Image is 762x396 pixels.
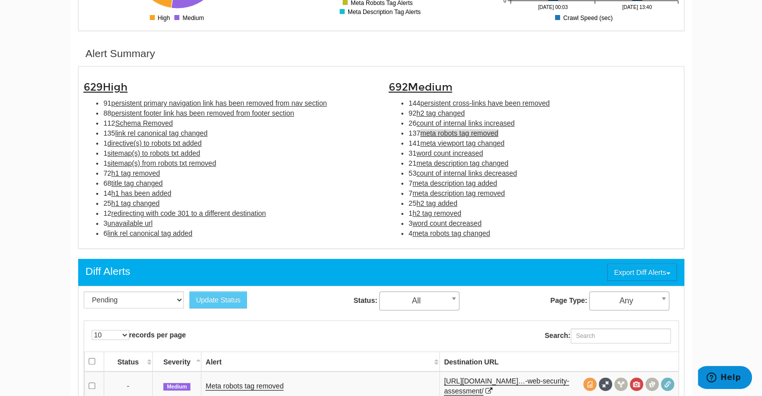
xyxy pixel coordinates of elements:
[201,351,440,371] th: Alert: activate to sort column ascending
[354,296,377,304] strong: Status:
[416,169,517,177] span: count of internal links decreased
[409,218,679,228] li: 3
[622,5,652,10] tspan: [DATE] 13:40
[92,330,129,340] select: records per page
[104,218,374,228] li: 3
[380,294,459,308] span: All
[104,118,374,128] li: 112
[107,219,152,227] span: unavailable url
[420,129,498,137] span: meta robots tag removed
[645,377,659,391] span: Compare screenshots
[104,98,374,108] li: 91
[409,118,679,128] li: 26
[545,328,670,343] label: Search:
[416,119,515,127] span: count of internal links increased
[104,228,374,238] li: 6
[538,5,568,10] tspan: [DATE] 00:03
[589,291,669,310] span: Any
[152,351,201,371] th: Severity: activate to sort column descending
[409,188,679,198] li: 7
[409,208,679,218] li: 1
[614,377,628,391] span: View headers
[409,158,679,168] li: 21
[92,330,186,340] label: records per page
[409,138,679,148] li: 141
[111,109,294,117] span: persistent footer link has been removed from footer section
[104,178,374,188] li: 68
[107,229,192,237] span: link rel canonical tag added
[111,209,266,217] span: redirecting with code 301 to a different destination
[107,159,216,167] span: sitemap(s) from robots txt removed
[163,383,190,391] span: Medium
[698,366,752,391] iframe: Opens a widget where you can find more information
[409,228,679,238] li: 4
[103,81,128,94] span: High
[412,189,504,197] span: meta description tag removed
[379,291,459,310] span: All
[412,209,461,217] span: h2 tag removed
[84,81,128,94] span: 629
[409,148,679,158] li: 31
[389,81,452,94] span: 692
[420,139,504,147] span: meta viewport tag changed
[115,119,173,127] span: Schema Removed
[440,351,678,371] th: Destination URL
[111,199,160,207] span: h1 tag changed
[583,377,597,391] span: View source
[104,148,374,158] li: 1
[104,108,374,118] li: 88
[607,264,676,281] button: Export Diff Alerts
[416,199,457,207] span: h2 tag added
[104,168,374,178] li: 72
[409,198,679,208] li: 25
[86,264,130,279] div: Diff Alerts
[111,179,163,187] span: title tag changed
[661,377,674,391] span: Redirect chain
[107,139,201,147] span: directive(s) to robots txt added
[416,109,465,117] span: h2 tag changed
[104,351,152,371] th: Status: activate to sort column ascending
[104,198,374,208] li: 25
[104,158,374,168] li: 1
[205,382,284,390] a: Meta robots tag removed
[111,189,171,197] span: h1 has been added
[409,168,679,178] li: 53
[416,149,483,157] span: word count increased
[189,291,247,308] button: Update Status
[416,159,509,167] span: meta description tag changed
[550,296,587,304] strong: Page Type:
[104,208,374,218] li: 12
[412,179,497,187] span: meta description tag added
[104,128,374,138] li: 135
[107,149,200,157] span: sitemap(s) to robots txt added
[630,377,643,391] span: View screenshot
[409,128,679,138] li: 137
[409,98,679,108] li: 144
[590,294,669,308] span: Any
[571,328,671,343] input: Search:
[408,81,452,94] span: Medium
[409,108,679,118] li: 92
[412,219,481,227] span: word count decreased
[412,229,490,237] span: meta robots tag changed
[115,129,207,137] span: link rel canonical tag changed
[420,99,550,107] span: persistent cross-links have been removed
[409,178,679,188] li: 7
[111,99,327,107] span: persistent primary navigation link has been removed from nav section
[86,46,155,61] div: Alert Summary
[444,377,569,395] a: [URL][DOMAIN_NAME]…-web-security-assessment/
[111,169,160,177] span: h1 tag removed
[599,377,612,391] span: Full Source Diff
[104,188,374,198] li: 14
[104,138,374,148] li: 1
